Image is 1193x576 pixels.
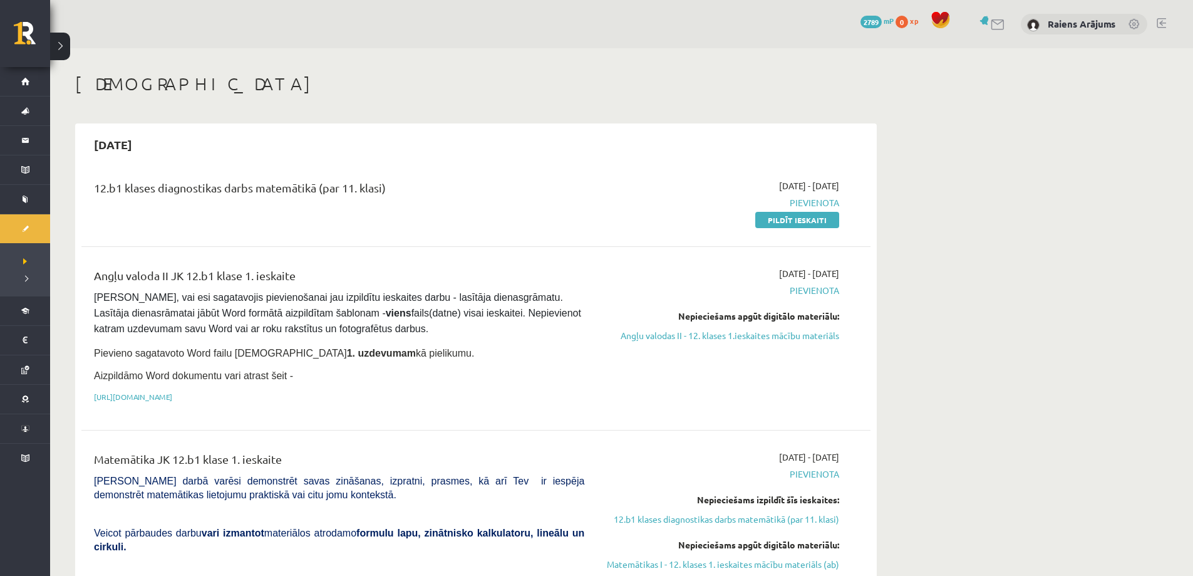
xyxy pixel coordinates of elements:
[347,348,416,359] strong: 1. uzdevumam
[94,528,584,552] span: Veicot pārbaudes darbu materiālos atrodamo
[779,179,839,192] span: [DATE] - [DATE]
[94,348,474,359] span: Pievieno sagatavoto Word failu [DEMOGRAPHIC_DATA] kā pielikumu.
[603,284,839,297] span: Pievienota
[779,451,839,464] span: [DATE] - [DATE]
[1048,18,1115,30] a: Raiens Arājums
[603,468,839,481] span: Pievienota
[860,16,882,28] span: 2789
[94,392,172,402] a: [URL][DOMAIN_NAME]
[603,513,839,526] a: 12.b1 klases diagnostikas darbs matemātikā (par 11. klasi)
[603,196,839,209] span: Pievienota
[94,451,584,474] div: Matemātika JK 12.b1 klase 1. ieskaite
[14,22,50,53] a: Rīgas 1. Tālmācības vidusskola
[94,267,584,290] div: Angļu valoda II JK 12.b1 klase 1. ieskaite
[603,493,839,506] div: Nepieciešams izpildīt šīs ieskaites:
[94,528,584,552] b: formulu lapu, zinātnisko kalkulatoru, lineālu un cirkuli.
[94,179,584,202] div: 12.b1 klases diagnostikas darbs matemātikā (par 11. klasi)
[75,73,877,95] h1: [DEMOGRAPHIC_DATA]
[896,16,924,26] a: 0 xp
[202,528,264,538] b: vari izmantot
[884,16,894,26] span: mP
[386,308,411,318] strong: viens
[603,538,839,552] div: Nepieciešams apgūt digitālo materiālu:
[603,329,839,342] a: Angļu valodas II - 12. klases 1.ieskaites mācību materiāls
[603,310,839,323] div: Nepieciešams apgūt digitālo materiālu:
[81,130,145,159] h2: [DATE]
[896,16,908,28] span: 0
[94,476,584,500] span: [PERSON_NAME] darbā varēsi demonstrēt savas zināšanas, izpratni, prasmes, kā arī Tev ir iespēja d...
[860,16,894,26] a: 2789 mP
[603,558,839,571] a: Matemātikas I - 12. klases 1. ieskaites mācību materiāls (ab)
[779,267,839,280] span: [DATE] - [DATE]
[910,16,918,26] span: xp
[94,370,293,381] span: Aizpildāmo Word dokumentu vari atrast šeit -
[94,292,584,334] span: [PERSON_NAME], vai esi sagatavojis pievienošanai jau izpildītu ieskaites darbu - lasītāja dienasg...
[755,212,839,228] a: Pildīt ieskaiti
[1027,19,1040,31] img: Raiens Arājums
